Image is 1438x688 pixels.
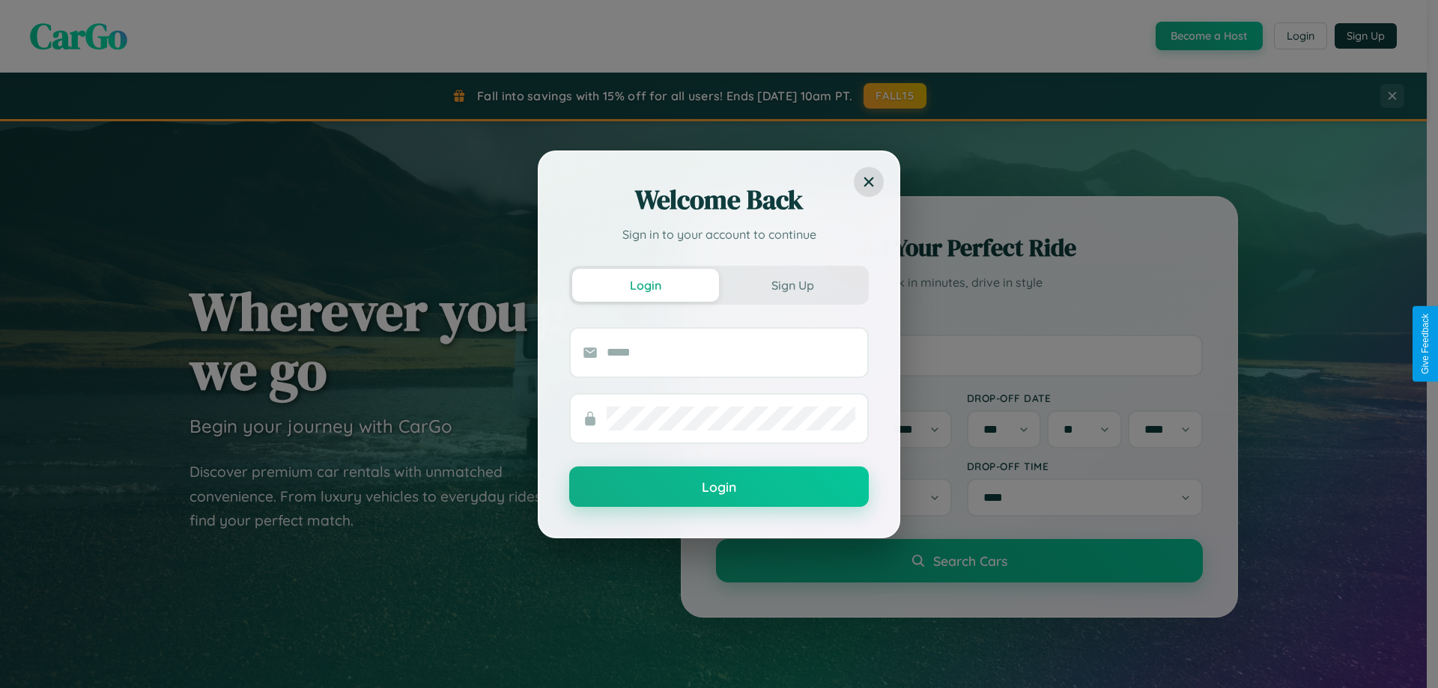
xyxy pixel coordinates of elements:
h2: Welcome Back [569,182,869,218]
button: Login [572,269,719,302]
button: Sign Up [719,269,866,302]
div: Give Feedback [1420,314,1431,374]
button: Login [569,466,869,507]
p: Sign in to your account to continue [569,225,869,243]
